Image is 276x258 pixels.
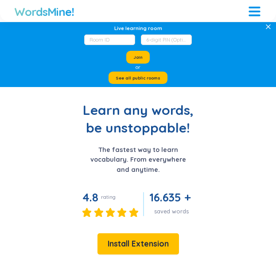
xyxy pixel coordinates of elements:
button: Install Extension [97,233,179,254]
span: 4.8 [82,190,98,204]
div: or [136,64,140,72]
button: Join [126,51,150,64]
h1: Learn any words, be unstoppable! [50,101,227,137]
span: Install Extension [108,238,169,250]
a: Install Extension [97,241,179,248]
div: rating [101,193,116,201]
input: 6-digit PIN (Optional) [141,34,192,45]
button: See all public rooms [109,72,167,84]
span: 16.635 + [149,190,190,204]
div: saved words [149,208,193,216]
span: See all public rooms [116,75,160,81]
input: Room ID [84,34,135,45]
span: Join [133,54,143,60]
div: Live learning room [114,25,162,32]
a: WordsMine! [14,4,74,19]
p: The fastest way to learn vocabulary. From everywhere and anytime. [87,145,190,175]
